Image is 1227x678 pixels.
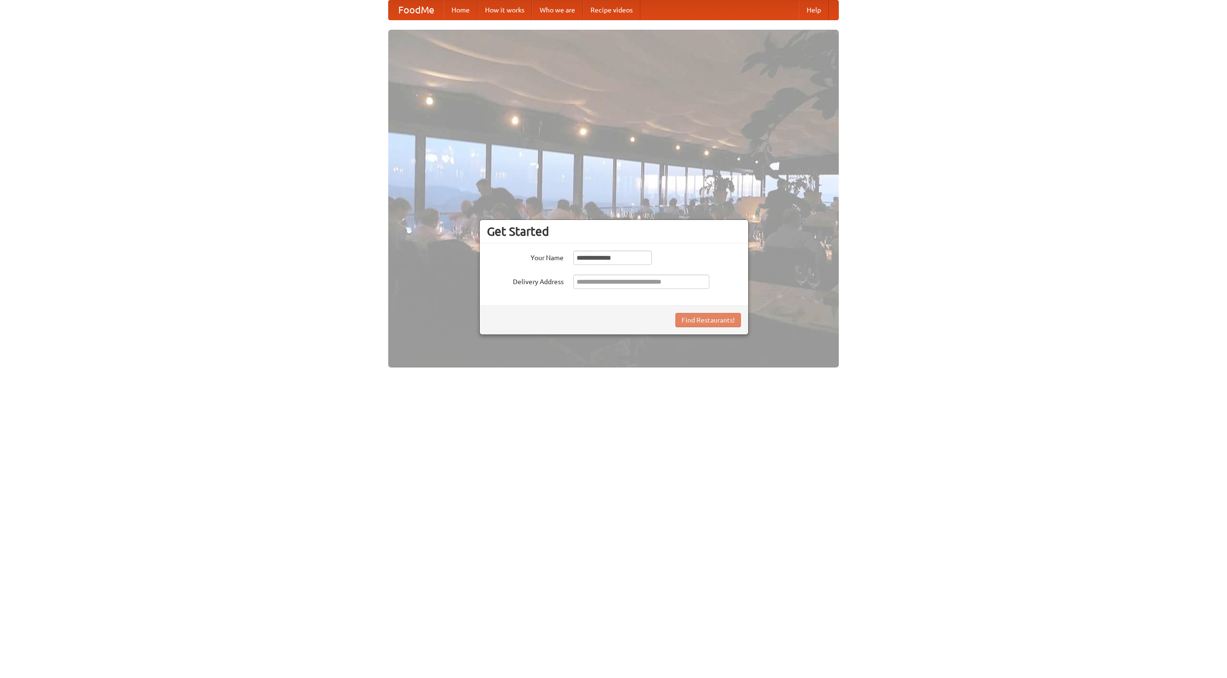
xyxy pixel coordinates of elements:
button: Find Restaurants! [675,313,741,327]
label: Your Name [487,251,564,263]
label: Delivery Address [487,275,564,287]
a: Recipe videos [583,0,640,20]
a: Home [444,0,477,20]
a: FoodMe [389,0,444,20]
h3: Get Started [487,224,741,239]
a: Help [799,0,829,20]
a: Who we are [532,0,583,20]
a: How it works [477,0,532,20]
